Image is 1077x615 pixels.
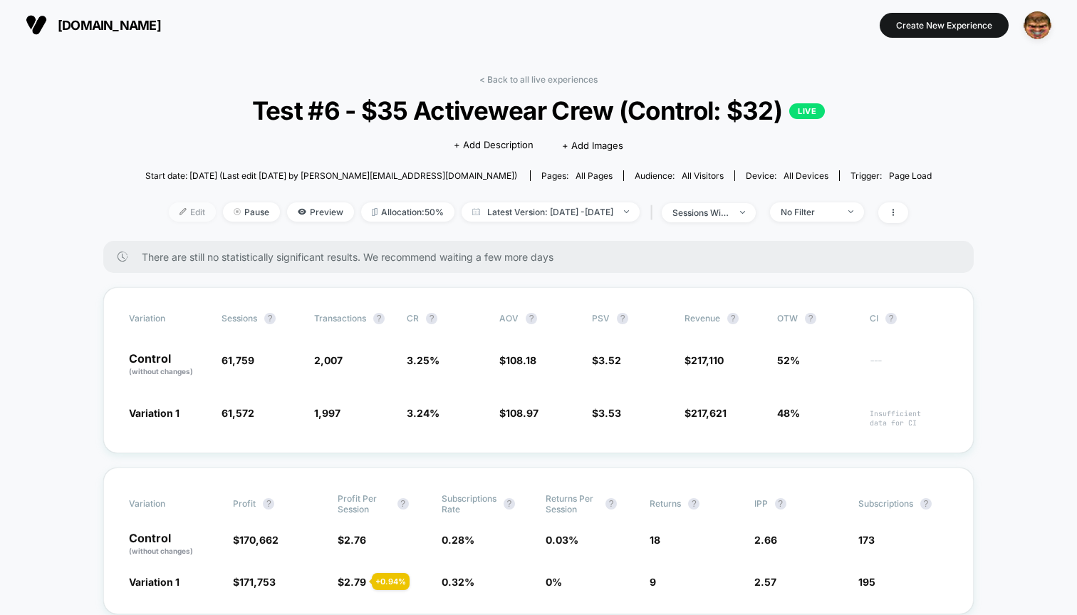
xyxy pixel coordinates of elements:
span: 61,572 [222,407,254,419]
span: Variation 1 [129,407,179,419]
span: --- [870,356,948,377]
button: ? [805,313,816,324]
button: ? [920,498,932,510]
button: ? [504,498,515,510]
span: Variation [129,493,207,515]
span: 2.76 [344,534,366,546]
img: end [740,211,745,214]
span: 2,007 [314,354,343,366]
div: sessions with impression [672,207,729,218]
button: ? [617,313,628,324]
span: $ [233,534,279,546]
span: $ [592,407,621,419]
span: $ [685,354,724,366]
img: end [624,210,629,213]
span: + Add Description [454,138,534,153]
span: AOV [499,313,519,324]
span: Sessions [222,313,257,324]
img: calendar [472,208,480,215]
button: ? [373,313,385,324]
button: ? [727,313,739,324]
span: (without changes) [129,547,193,555]
span: 9 [650,576,656,588]
button: ? [526,313,537,324]
button: ? [605,498,617,510]
span: 108.97 [506,407,538,419]
span: There are still no statistically significant results. We recommend waiting a few more days [142,251,945,263]
img: Visually logo [26,14,47,36]
span: 2.79 [344,576,366,588]
div: Audience: [635,170,724,181]
span: Returns [650,498,681,509]
span: Device: [734,170,839,181]
span: 61,759 [222,354,254,366]
span: all pages [576,170,613,181]
span: Subscriptions Rate [442,493,496,515]
span: Allocation: 50% [361,202,454,222]
span: Variation 1 [129,576,179,588]
span: PSV [592,313,610,324]
span: Insufficient data for CI [870,409,948,428]
img: rebalance [372,208,378,216]
div: No Filter [781,207,838,217]
span: all devices [784,170,828,181]
button: ? [885,313,897,324]
span: 108.18 [506,354,536,366]
span: 1,997 [314,407,340,419]
span: CI [870,313,948,324]
span: 195 [858,576,875,588]
span: Test #6 - $35 Activewear Crew (Control: $32) [184,95,892,125]
span: 171,753 [239,576,276,588]
span: 173 [858,534,875,546]
div: + 0.94 % [372,573,410,590]
span: All Visitors [682,170,724,181]
button: Create New Experience [880,13,1009,38]
span: Transactions [314,313,366,324]
p: Control [129,353,207,377]
span: OTW [777,313,855,324]
span: 18 [650,534,660,546]
span: 2.66 [754,534,777,546]
span: Edit [169,202,216,222]
span: $ [233,576,276,588]
img: ppic [1024,11,1051,39]
button: ? [688,498,699,510]
span: Variation [129,313,207,324]
span: Revenue [685,313,720,324]
span: 217,110 [691,354,724,366]
span: 2.57 [754,576,776,588]
span: $ [338,534,366,546]
span: 170,662 [239,534,279,546]
button: ? [426,313,437,324]
img: end [234,208,241,215]
span: Profit [233,498,256,509]
span: CR [407,313,419,324]
p: Control [129,532,219,557]
span: $ [499,354,536,366]
span: 217,621 [691,407,727,419]
span: Start date: [DATE] (Last edit [DATE] by [PERSON_NAME][EMAIL_ADDRESS][DOMAIN_NAME]) [145,170,517,181]
img: edit [179,208,187,215]
span: [DOMAIN_NAME] [58,18,161,33]
span: 0 % [546,576,562,588]
img: end [848,210,853,213]
span: Preview [287,202,354,222]
span: 52% [777,354,800,366]
span: $ [338,576,366,588]
span: IPP [754,498,768,509]
p: LIVE [789,103,825,119]
span: Returns Per Session [546,493,598,515]
span: $ [592,354,621,366]
button: ? [775,498,786,510]
button: ppic [1019,11,1056,40]
div: Pages: [541,170,613,181]
span: $ [499,407,538,419]
span: 0.32 % [442,576,474,588]
span: 3.53 [598,407,621,419]
span: Latest Version: [DATE] - [DATE] [462,202,640,222]
span: + Add Images [562,140,623,151]
a: < Back to all live experiences [479,74,598,85]
span: 3.24 % [407,407,439,419]
span: Pause [223,202,280,222]
button: ? [264,313,276,324]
